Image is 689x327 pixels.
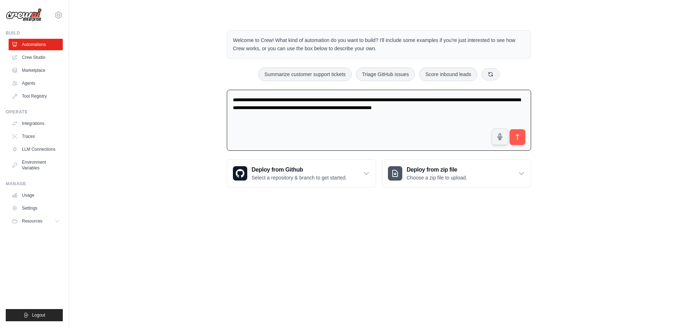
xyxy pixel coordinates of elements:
p: Welcome to Crew! What kind of automation do you want to build? I'll include some examples if you'... [233,36,525,53]
img: Logo [6,8,42,22]
a: Environment Variables [9,157,63,174]
a: Crew Studio [9,52,63,63]
a: Usage [9,190,63,201]
div: Operate [6,109,63,115]
button: Logout [6,309,63,321]
a: Traces [9,131,63,142]
button: Resources [9,215,63,227]
a: Automations [9,39,63,50]
button: Triage GitHub issues [356,67,415,81]
p: Select a repository & branch to get started. [252,174,347,181]
a: LLM Connections [9,144,63,155]
div: Build [6,30,63,36]
a: Settings [9,202,63,214]
span: Resources [22,218,42,224]
iframe: Chat Widget [653,293,689,327]
button: Score inbound leads [419,67,477,81]
span: Logout [32,312,45,318]
h3: Deploy from Github [252,165,347,174]
button: Summarize customer support tickets [258,67,352,81]
a: Marketplace [9,65,63,76]
a: Tool Registry [9,90,63,102]
p: Choose a zip file to upload. [407,174,467,181]
a: Agents [9,78,63,89]
div: Manage [6,181,63,187]
h3: Deploy from zip file [407,165,467,174]
a: Integrations [9,118,63,129]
